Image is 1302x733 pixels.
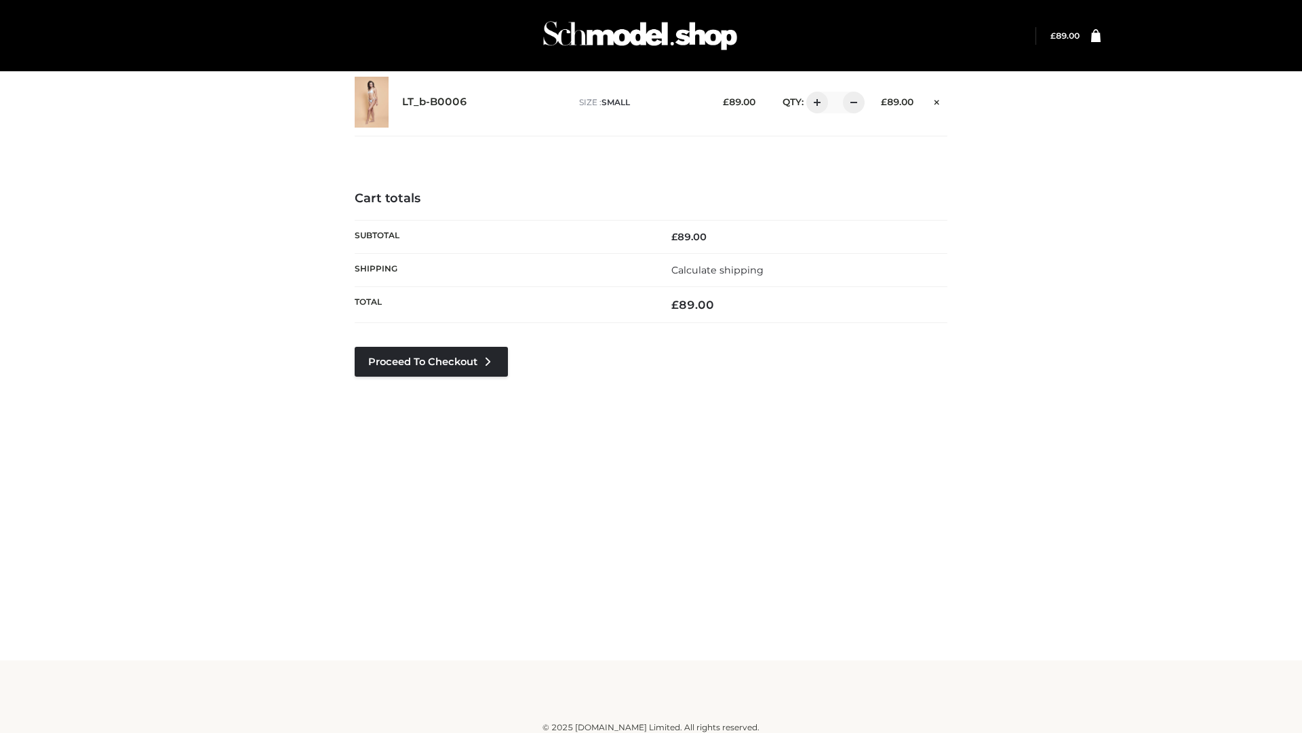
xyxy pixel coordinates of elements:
span: £ [671,231,677,243]
bdi: 89.00 [723,96,755,107]
img: Schmodel Admin 964 [538,9,742,62]
a: Calculate shipping [671,264,764,276]
th: Shipping [355,253,651,286]
th: Total [355,287,651,323]
p: size : [579,96,702,109]
a: LT_b-B0006 [402,96,467,109]
h4: Cart totals [355,191,947,206]
a: Proceed to Checkout [355,347,508,377]
a: £89.00 [1050,31,1080,41]
span: SMALL [601,97,630,107]
bdi: 89.00 [881,96,913,107]
bdi: 89.00 [1050,31,1080,41]
div: QTY: [769,92,860,113]
span: £ [723,96,729,107]
th: Subtotal [355,220,651,253]
span: £ [671,298,679,312]
a: Remove this item [927,92,947,109]
span: £ [1050,31,1056,41]
bdi: 89.00 [671,298,714,312]
bdi: 89.00 [671,231,707,243]
span: £ [881,96,887,107]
